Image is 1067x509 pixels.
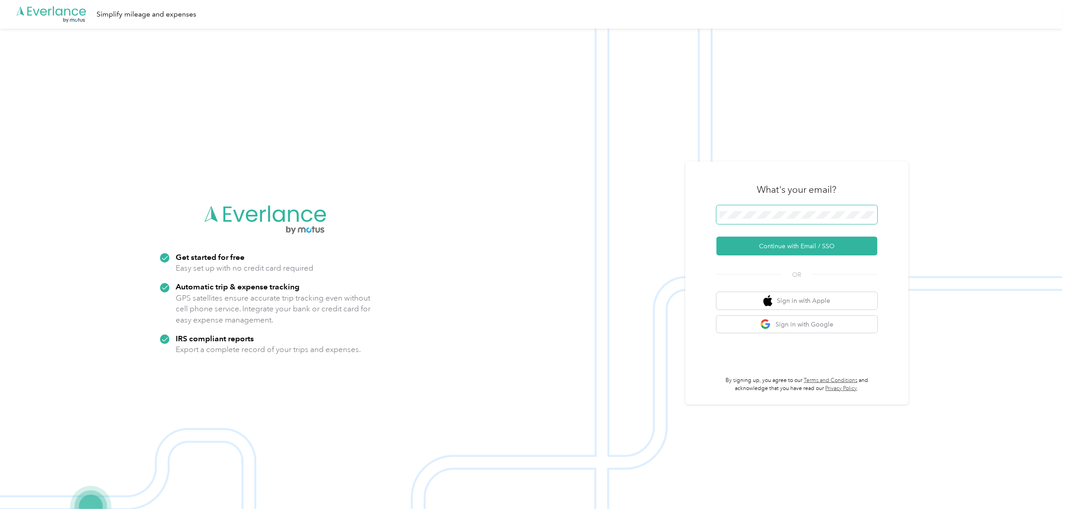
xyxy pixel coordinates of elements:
img: apple logo [763,295,772,306]
button: apple logoSign in with Apple [717,292,877,310]
p: Easy set up with no credit card required [176,263,313,274]
h3: What's your email? [757,183,837,196]
div: Simplify mileage and expenses [97,9,196,20]
span: OR [781,270,813,280]
p: GPS satellites ensure accurate trip tracking even without cell phone service. Integrate your bank... [176,293,371,326]
strong: Get started for free [176,252,245,262]
strong: Automatic trip & expense tracking [176,282,299,291]
img: google logo [760,319,772,330]
p: Export a complete record of your trips and expenses. [176,344,361,355]
strong: IRS compliant reports [176,334,254,343]
button: google logoSign in with Google [717,316,877,333]
button: Continue with Email / SSO [717,237,877,255]
a: Privacy Policy [826,385,857,392]
a: Terms and Conditions [804,377,857,384]
p: By signing up, you agree to our and acknowledge that you have read our . [717,377,877,392]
